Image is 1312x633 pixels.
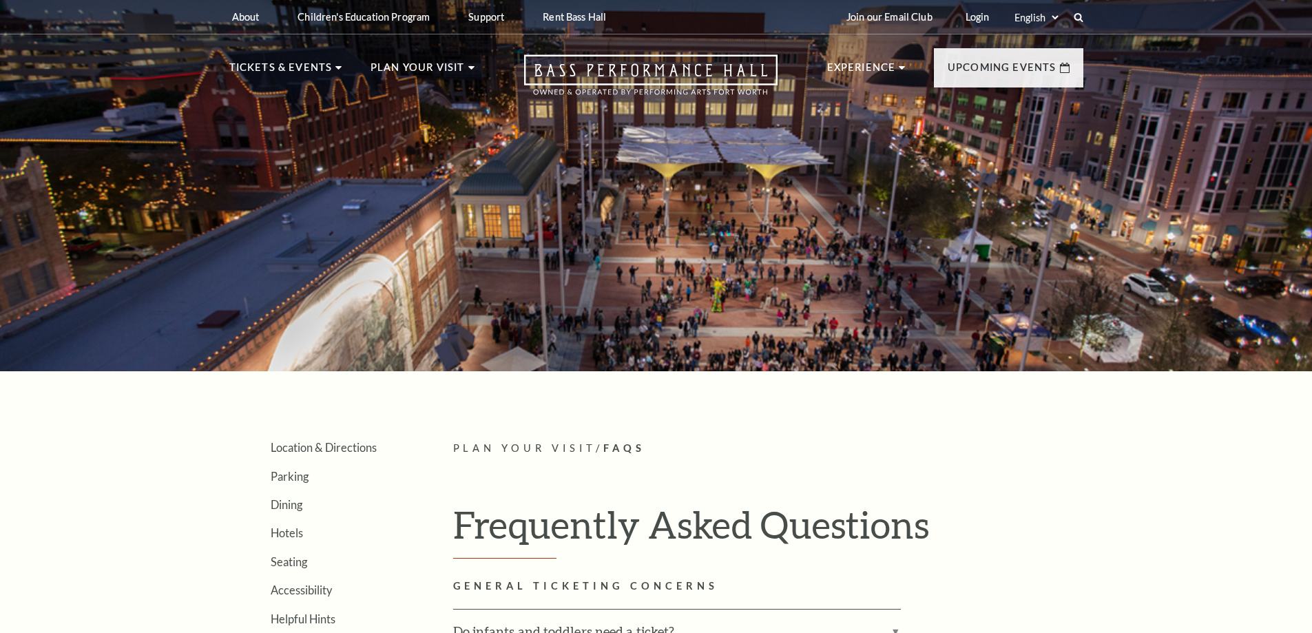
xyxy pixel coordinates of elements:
h1: Frequently Asked Questions [453,502,1083,559]
a: Location & Directions [271,441,377,454]
a: Accessibility [271,583,332,596]
select: Select: [1012,11,1061,24]
p: Support [468,11,504,23]
h2: GENERAL TICKETING CONCERNS [453,578,1083,595]
p: Plan Your Visit [371,59,465,84]
p: Rent Bass Hall [543,11,606,23]
p: Children's Education Program [298,11,430,23]
span: FAQs [603,442,645,454]
a: Hotels [271,526,303,539]
span: Plan Your Visit [453,442,596,454]
a: Helpful Hints [271,612,335,625]
p: / [453,440,1083,457]
p: Upcoming Events [948,59,1056,84]
p: Experience [827,59,896,84]
a: Seating [271,555,307,568]
a: Dining [271,498,302,511]
p: Tickets & Events [229,59,333,84]
a: Parking [271,470,309,483]
p: About [232,11,260,23]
